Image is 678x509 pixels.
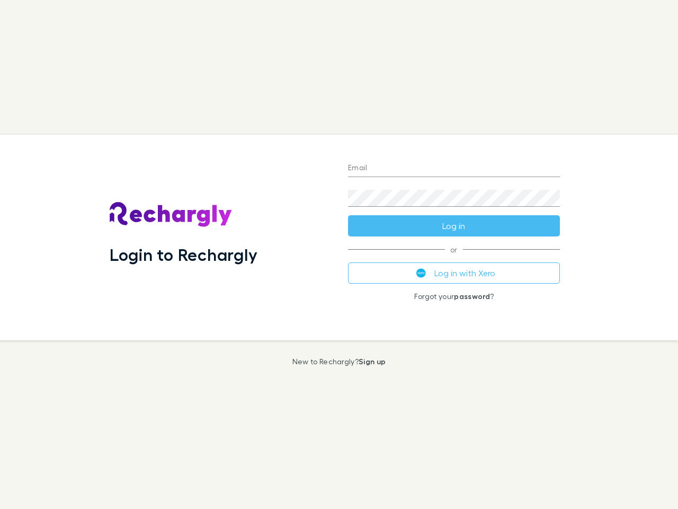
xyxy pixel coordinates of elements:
p: Forgot your ? [348,292,560,301]
a: Sign up [359,357,386,366]
p: New to Rechargly? [292,357,386,366]
img: Xero's logo [416,268,426,278]
a: password [454,292,490,301]
button: Log in with Xero [348,262,560,284]
span: or [348,249,560,250]
img: Rechargly's Logo [110,202,233,227]
h1: Login to Rechargly [110,244,257,265]
button: Log in [348,215,560,236]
